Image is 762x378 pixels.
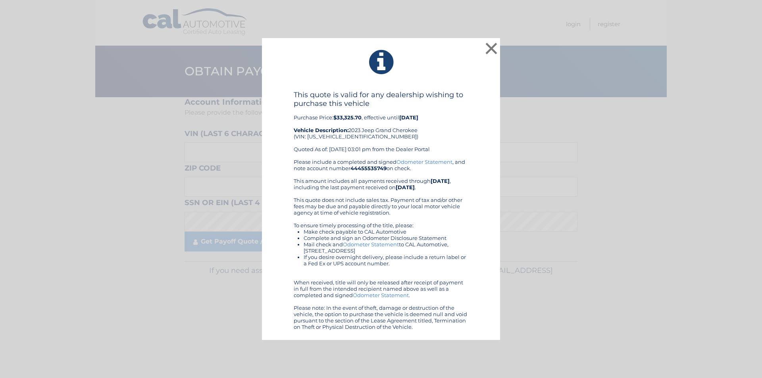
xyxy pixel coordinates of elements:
[350,165,387,171] b: 44455535749
[294,127,348,133] strong: Vehicle Description:
[294,159,468,330] div: Please include a completed and signed , and note account number on check. This amount includes al...
[353,292,409,298] a: Odometer Statement
[343,241,399,248] a: Odometer Statement
[396,159,452,165] a: Odometer Statement
[304,241,468,254] li: Mail check and to CAL Automotive, [STREET_ADDRESS]
[304,228,468,235] li: Make check payable to CAL Automotive
[333,114,362,121] b: $33,325.70
[294,90,468,159] div: Purchase Price: , effective until 2023 Jeep Grand Cherokee (VIN: [US_VEHICLE_IDENTIFICATION_NUMBE...
[396,184,415,190] b: [DATE]
[483,40,499,56] button: ×
[399,114,418,121] b: [DATE]
[294,90,468,108] h4: This quote is valid for any dealership wishing to purchase this vehicle
[304,254,468,267] li: If you desire overnight delivery, please include a return label or a Fed Ex or UPS account number.
[431,178,450,184] b: [DATE]
[304,235,468,241] li: Complete and sign an Odometer Disclosure Statement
